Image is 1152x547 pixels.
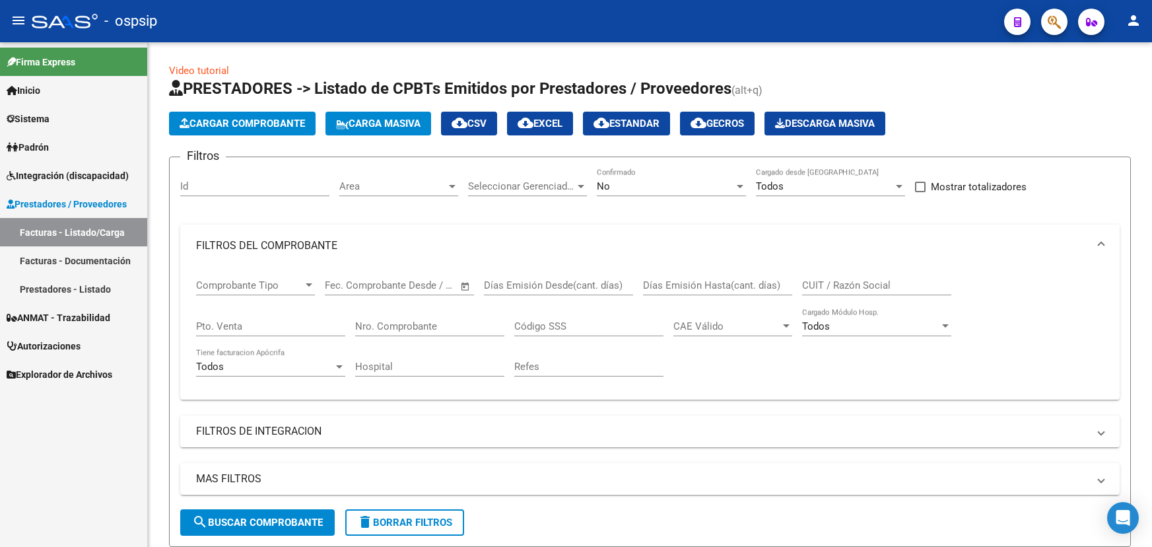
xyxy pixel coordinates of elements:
app-download-masive: Descarga masiva de comprobantes (adjuntos) [764,112,885,135]
mat-icon: search [192,514,208,530]
span: Todos [196,361,224,373]
a: Video tutorial [169,65,229,77]
span: Seleccionar Gerenciador [468,180,575,192]
button: Cargar Comprobante [169,112,316,135]
mat-icon: cloud_download [691,115,706,131]
mat-icon: cloud_download [518,115,533,131]
span: Integración (discapacidad) [7,168,129,183]
span: Inicio [7,83,40,98]
span: Cargar Comprobante [180,118,305,129]
button: Carga Masiva [325,112,431,135]
input: Fecha inicio [325,279,378,291]
span: Descarga Masiva [775,118,875,129]
span: Todos [802,320,830,332]
button: Descarga Masiva [764,112,885,135]
button: Open calendar [458,279,473,294]
span: EXCEL [518,118,562,129]
span: Estandar [593,118,660,129]
span: Prestadores / Proveedores [7,197,127,211]
span: Sistema [7,112,50,126]
span: No [597,180,610,192]
mat-panel-title: FILTROS DE INTEGRACION [196,424,1088,439]
span: (alt+q) [731,84,762,96]
mat-expansion-panel-header: MAS FILTROS [180,463,1120,495]
span: Area [339,180,446,192]
mat-panel-title: MAS FILTROS [196,472,1088,486]
mat-icon: cloud_download [593,115,609,131]
button: Borrar Filtros [345,509,464,536]
div: Open Intercom Messenger [1107,502,1139,534]
span: Todos [756,180,784,192]
button: Gecros [680,112,755,135]
span: Comprobante Tipo [196,279,303,291]
span: PRESTADORES -> Listado de CPBTs Emitidos por Prestadores / Proveedores [169,79,731,98]
span: CAE Válido [673,320,780,332]
span: - ospsip [104,7,157,36]
span: Gecros [691,118,744,129]
button: Buscar Comprobante [180,509,335,536]
button: EXCEL [507,112,573,135]
span: Mostrar totalizadores [931,179,1027,195]
button: Estandar [583,112,670,135]
button: CSV [441,112,497,135]
span: CSV [452,118,487,129]
mat-expansion-panel-header: FILTROS DE INTEGRACION [180,416,1120,447]
mat-expansion-panel-header: FILTROS DEL COMPROBANTE [180,225,1120,267]
span: Carga Masiva [336,118,421,129]
div: FILTROS DEL COMPROBANTE [180,267,1120,400]
mat-panel-title: FILTROS DEL COMPROBANTE [196,238,1088,253]
span: ANMAT - Trazabilidad [7,310,110,325]
h3: Filtros [180,147,226,165]
mat-icon: delete [357,514,373,530]
mat-icon: person [1126,13,1141,28]
span: Buscar Comprobante [192,517,323,529]
span: Firma Express [7,55,75,69]
span: Explorador de Archivos [7,367,112,382]
span: Autorizaciones [7,339,81,353]
span: Borrar Filtros [357,517,452,529]
mat-icon: cloud_download [452,115,467,131]
span: Padrón [7,140,49,155]
input: Fecha fin [390,279,454,291]
mat-icon: menu [11,13,26,28]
